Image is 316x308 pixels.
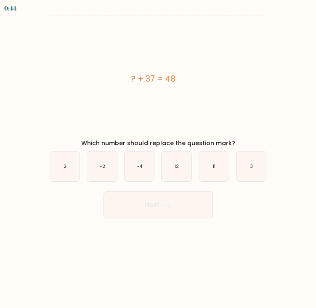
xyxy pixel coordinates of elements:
[213,163,215,170] text: 11
[250,163,253,170] text: 3
[175,163,179,170] text: 12
[48,139,268,148] div: Which number should replace the question mark?
[4,4,16,13] div: 0:44
[64,163,66,170] text: 2
[43,72,263,85] div: ? + 37 = 48
[100,163,105,170] text: -2
[137,163,143,170] text: -4
[104,191,213,218] button: Next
